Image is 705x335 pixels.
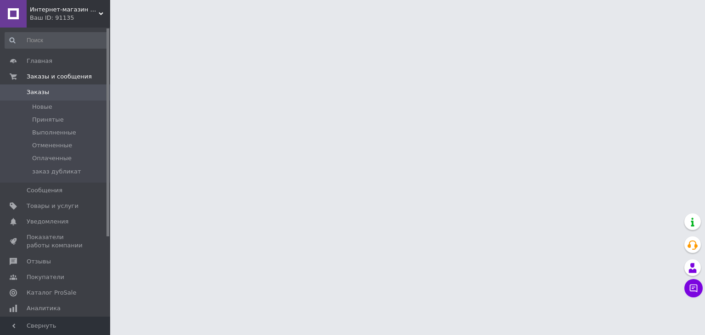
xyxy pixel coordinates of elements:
span: заказ дубликат [32,167,81,176]
span: Принятые [32,116,64,124]
span: Заказы и сообщения [27,73,92,81]
input: Поиск [5,32,108,49]
span: Показатели работы компании [27,233,85,250]
span: Интернет-магазин «Мебель-Альянс» [30,6,99,14]
span: Выполненные [32,128,76,137]
span: Сообщения [27,186,62,195]
span: Аналитика [27,304,61,313]
span: Новые [32,103,52,111]
span: Покупатели [27,273,64,281]
span: Товары и услуги [27,202,78,210]
span: Уведомления [27,218,68,226]
span: Отмененные [32,141,72,150]
button: Чат с покупателем [684,279,703,297]
span: Каталог ProSale [27,289,76,297]
span: Отзывы [27,257,51,266]
span: Главная [27,57,52,65]
span: Заказы [27,88,49,96]
span: Оплаченные [32,154,72,162]
div: Ваш ID: 91135 [30,14,110,22]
